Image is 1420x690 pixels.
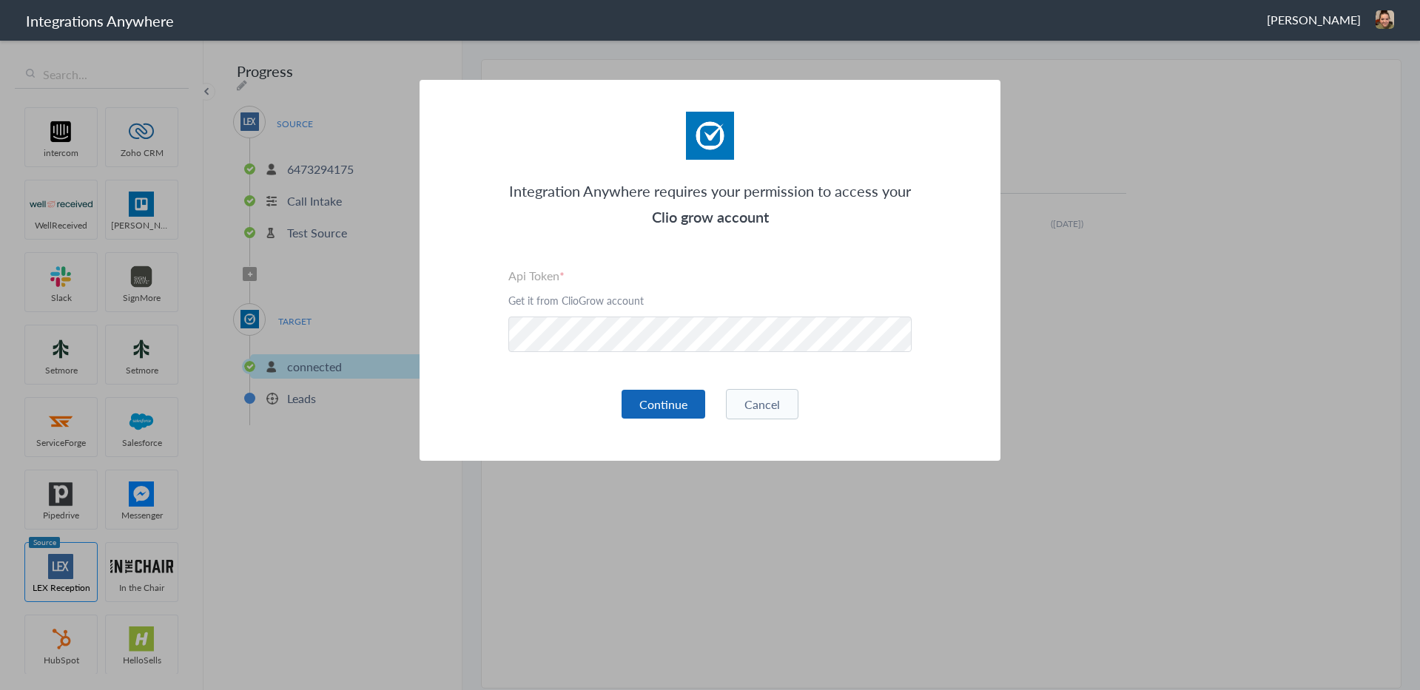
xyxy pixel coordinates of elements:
img: img-6777.jpeg [1376,10,1394,29]
img: Clio.jpg [686,112,734,160]
h1: Integrations Anywhere [26,10,174,31]
p: Integration Anywhere requires your permission to access your [508,178,912,204]
p: Get it from ClioGrow account [508,293,912,308]
label: Api Token [508,267,912,284]
span: [PERSON_NAME] [1267,11,1361,28]
button: Cancel [726,389,798,419]
button: Continue [622,390,705,419]
h3: Clio grow account [508,204,912,230]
